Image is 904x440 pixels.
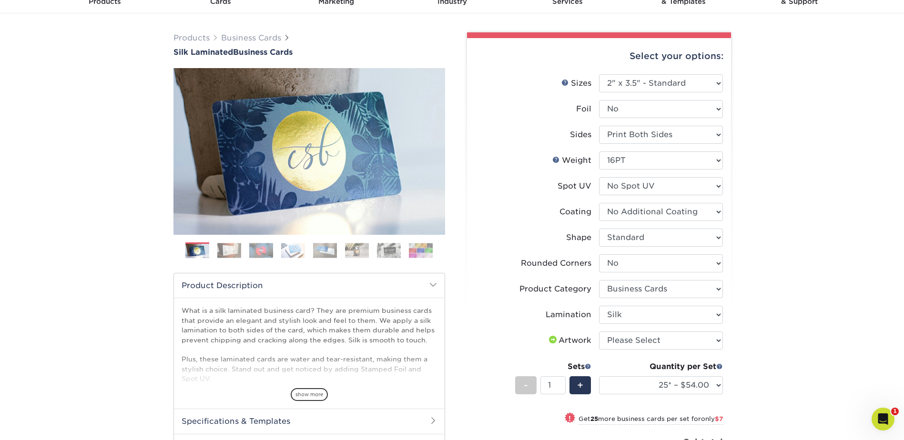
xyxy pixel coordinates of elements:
[221,33,281,42] a: Business Cards
[249,243,273,258] img: Business Cards 03
[475,38,723,74] div: Select your options:
[174,409,445,433] h2: Specifications & Templates
[559,206,591,218] div: Coating
[345,243,369,258] img: Business Cards 06
[521,258,591,269] div: Rounded Corners
[185,239,209,263] img: Business Cards 01
[291,388,328,401] span: show more
[313,243,337,258] img: Business Cards 05
[715,415,723,422] span: $7
[570,129,591,140] div: Sides
[891,408,899,415] span: 1
[590,415,598,422] strong: 25
[173,48,445,57] a: Silk LaminatedBusiness Cards
[173,48,233,57] span: Silk Laminated
[217,243,241,258] img: Business Cards 02
[174,273,445,298] h2: Product Description
[577,378,583,392] span: +
[409,243,433,258] img: Business Cards 08
[558,180,591,192] div: Spot UV
[872,408,894,430] iframe: Intercom live chat
[519,283,591,295] div: Product Category
[569,413,571,423] span: !
[576,103,591,115] div: Foil
[173,16,445,287] img: Silk Laminated 01
[281,243,305,258] img: Business Cards 04
[173,48,445,57] h1: Business Cards
[552,155,591,166] div: Weight
[547,335,591,346] div: Artwork
[524,378,528,392] span: -
[579,415,723,425] small: Get more business cards per set for
[546,309,591,320] div: Lamination
[173,33,210,42] a: Products
[377,243,401,258] img: Business Cards 07
[515,361,591,372] div: Sets
[701,415,723,422] span: only
[2,411,81,437] iframe: Google Customer Reviews
[599,361,723,372] div: Quantity per Set
[561,78,591,89] div: Sizes
[566,232,591,243] div: Shape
